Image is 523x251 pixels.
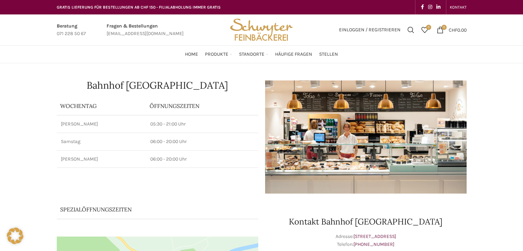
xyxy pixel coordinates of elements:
div: Secondary navigation [446,0,470,14]
a: Infobox link [107,22,184,38]
p: Adresse: Telefon: [265,233,467,248]
span: GRATIS LIEFERUNG FÜR BESTELLUNGEN AB CHF 150 - FILIALABHOLUNG IMMER GRATIS [57,5,221,10]
div: Main navigation [53,47,470,61]
a: Standorte [239,47,268,61]
span: Häufige Fragen [275,51,312,58]
a: Instagram social link [426,2,434,12]
p: [PERSON_NAME] [61,156,142,163]
a: Home [185,47,198,61]
a: 0 [418,23,432,37]
div: Meine Wunschliste [418,23,432,37]
a: Produkte [205,47,232,61]
a: Einloggen / Registrieren [336,23,404,37]
p: Wochentag [60,102,143,110]
span: 0 [426,25,431,30]
p: Samstag [61,138,142,145]
span: Stellen [319,51,338,58]
h2: Kontakt Bahnhof [GEOGRAPHIC_DATA] [265,218,467,226]
p: 05:30 - 21:00 Uhr [150,121,254,128]
a: 0 CHF0.00 [433,23,470,37]
a: KONTAKT [450,0,467,14]
span: Produkte [205,51,228,58]
a: Linkedin social link [434,2,443,12]
a: [STREET_ADDRESS] [353,233,396,239]
a: Site logo [228,26,295,32]
p: Spezialöffnungszeiten [60,206,236,213]
span: Einloggen / Registrieren [339,28,401,32]
a: Stellen [319,47,338,61]
a: Facebook social link [419,2,426,12]
h1: Bahnhof [GEOGRAPHIC_DATA] [57,80,258,90]
p: 06:00 - 20:00 Uhr [150,138,254,145]
img: Bäckerei Schwyter [228,14,295,45]
p: ÖFFNUNGSZEITEN [150,102,255,110]
p: 06:00 - 20:00 Uhr [150,156,254,163]
a: Suchen [404,23,418,37]
span: KONTAKT [450,5,467,10]
p: [PERSON_NAME] [61,121,142,128]
a: [PHONE_NUMBER] [353,241,394,247]
span: CHF [449,27,457,33]
span: 0 [442,25,447,30]
span: Standorte [239,51,264,58]
span: Home [185,51,198,58]
bdi: 0.00 [449,27,467,33]
a: Infobox link [57,22,86,38]
a: Häufige Fragen [275,47,312,61]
